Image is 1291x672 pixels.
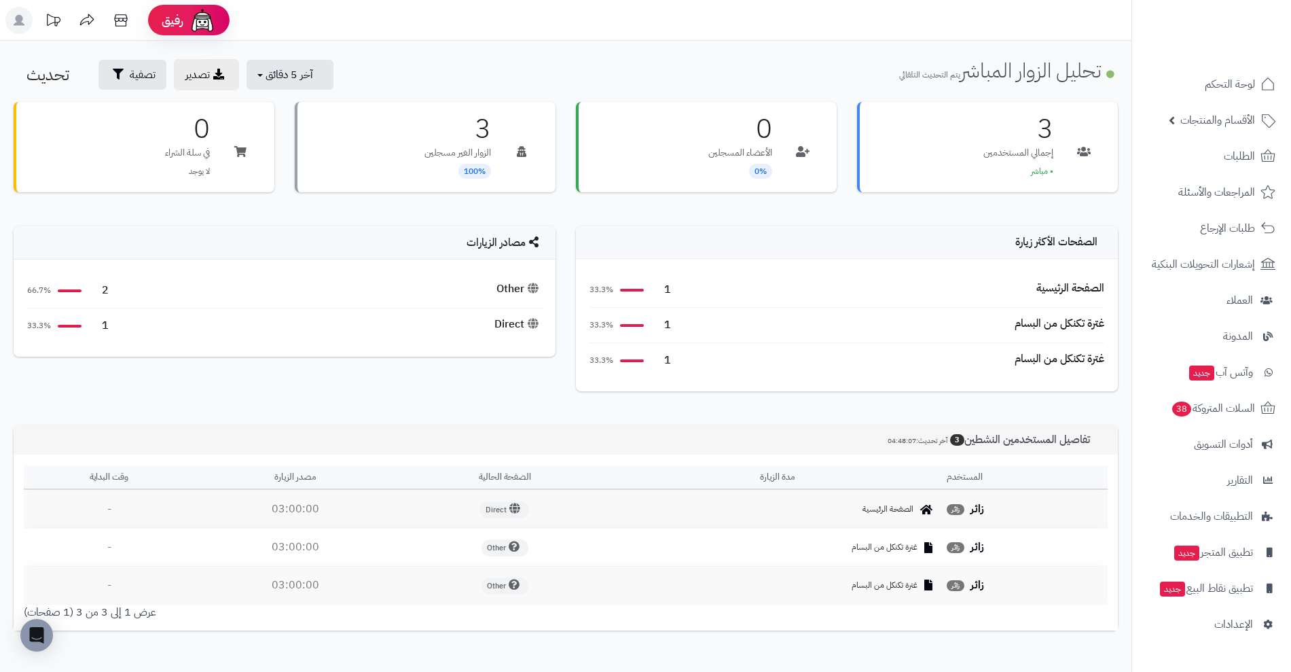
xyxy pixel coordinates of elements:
span: تصفية [130,67,156,83]
a: المدونة [1140,320,1283,353]
span: 1 [651,282,671,298]
th: وقت البداية [24,465,195,491]
a: تصدير [174,59,239,90]
span: المدونة [1223,327,1253,346]
th: الصفحة الحالية [396,465,614,491]
td: 03:00:00 [195,491,396,528]
span: تطبيق المتجر [1173,543,1253,562]
div: Direct [494,317,542,332]
span: 0% [749,164,772,179]
div: عرض 1 إلى 3 من 3 (1 صفحات) [14,605,566,620]
span: 100% [458,164,491,179]
span: الصفحة الرئيسية [862,503,913,515]
span: Other [481,578,528,595]
a: السلات المتروكة38 [1140,392,1283,425]
span: - [107,501,111,517]
h3: 0 [165,116,210,143]
span: غترة تكنكل من البسام [852,580,917,591]
p: في سلة الشراء [165,146,210,160]
span: - [107,577,111,593]
img: ai-face.png [189,7,216,34]
a: التقارير [1140,464,1283,497]
th: مصدر الزيارة [195,465,396,491]
a: تحديثات المنصة [36,7,70,37]
span: 04:48:07 [888,436,916,446]
strong: زائر [970,501,984,517]
h3: 3 [424,116,491,143]
span: 33.3% [27,320,51,332]
th: مدة الزيارة [614,465,942,491]
span: 1 [651,353,671,368]
h4: الصفحات الأكثر زيارة [589,236,1104,249]
span: 1 [651,317,671,333]
p: الأعضاء المسجلين [708,146,772,160]
small: يتم التحديث التلقائي [899,69,960,81]
span: لا يوجد [189,165,210,177]
span: لوحة التحكم [1205,75,1255,94]
span: رفيق [162,12,183,29]
span: 33.3% [589,284,613,296]
span: جديد [1160,582,1185,597]
span: الأقسام والمنتجات [1180,111,1255,130]
span: غترة تكنكل من البسام [852,542,917,553]
span: الطلبات [1224,147,1255,166]
span: 33.3% [589,355,613,366]
span: طلبات الإرجاع [1200,219,1255,238]
div: غترة تكنكل من البسام [1015,316,1104,332]
span: Direct [480,501,529,518]
h1: تحليل الزوار المباشر [899,59,1118,82]
a: تطبيق المتجرجديد [1140,536,1283,569]
span: المراجعات والأسئلة [1178,183,1255,202]
small: آخر تحديث: [888,436,947,446]
span: 1 [88,318,109,334]
div: Other [496,281,542,297]
span: • مباشر [1031,165,1053,177]
h3: 3 [983,116,1053,143]
span: 33.3% [589,319,613,331]
span: 38 [1172,402,1191,417]
td: 03:00:00 [195,567,396,604]
a: وآتس آبجديد [1140,356,1283,389]
span: تطبيق نقاط البيع [1159,579,1253,598]
div: Open Intercom Messenger [20,619,53,652]
span: زائر [947,580,964,591]
td: 03:00:00 [195,529,396,566]
a: الإعدادات [1140,608,1283,641]
a: طلبات الإرجاع [1140,212,1283,245]
a: إشعارات التحويلات البنكية [1140,248,1283,281]
strong: زائر [970,539,984,555]
span: زائر [947,542,964,553]
button: تحديث [16,60,91,90]
span: Other [481,540,528,556]
span: 66.7% [27,285,51,296]
a: العملاء [1140,284,1283,317]
a: لوحة التحكم [1140,68,1283,101]
span: زائر [947,504,964,515]
th: المستخدم [941,465,1108,491]
span: التطبيقات والخدمات [1170,507,1253,526]
a: التطبيقات والخدمات [1140,500,1283,533]
a: أدوات التسويق [1140,428,1283,461]
div: غترة تكنكل من البسام [1015,351,1104,367]
a: تطبيق نقاط البيعجديد [1140,572,1283,605]
h4: مصادر الزيارات [27,236,542,249]
span: 3 [950,434,964,446]
span: تحديث [26,63,69,87]
button: آخر 5 دقائق [247,60,333,90]
span: آخر 5 دقائق [266,67,313,83]
span: جديد [1174,546,1199,561]
a: الطلبات [1140,140,1283,173]
h3: 0 [708,116,772,143]
span: وآتس آب [1188,363,1253,382]
p: الزوار الغير مسجلين [424,146,491,160]
span: 2 [88,283,109,298]
span: السلات المتروكة [1171,399,1255,418]
h3: تفاصيل المستخدمين النشطين [877,434,1108,446]
span: - [107,539,111,555]
strong: زائر [970,577,984,593]
span: التقارير [1227,471,1253,490]
div: الصفحة الرئيسية [1036,281,1104,296]
a: المراجعات والأسئلة [1140,176,1283,209]
span: العملاء [1226,291,1253,310]
span: إشعارات التحويلات البنكية [1152,255,1255,274]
